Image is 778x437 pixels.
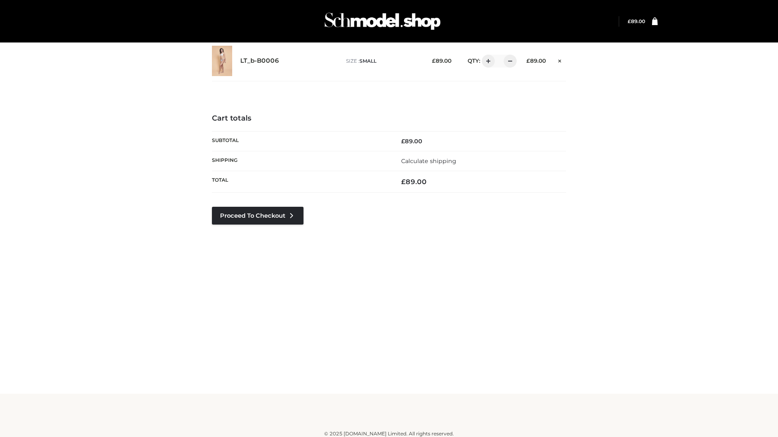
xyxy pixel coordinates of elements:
span: SMALL [359,58,376,64]
a: £89.00 [628,18,645,24]
a: Remove this item [554,55,566,65]
bdi: 89.00 [401,178,427,186]
th: Total [212,171,389,193]
bdi: 89.00 [526,57,546,64]
span: £ [526,57,530,64]
img: Schmodel Admin 964 [322,5,443,37]
span: £ [628,18,631,24]
bdi: 89.00 [432,57,451,64]
a: Proceed to Checkout [212,207,304,225]
span: £ [432,57,436,64]
span: £ [401,178,406,186]
p: size : [346,57,419,65]
div: QTY: [460,55,514,68]
th: Subtotal [212,131,389,151]
h4: Cart totals [212,114,566,123]
bdi: 89.00 [628,18,645,24]
bdi: 89.00 [401,138,422,145]
th: Shipping [212,151,389,171]
a: LT_b-B0006 [240,57,279,65]
a: Calculate shipping [401,157,456,165]
span: £ [401,138,405,145]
